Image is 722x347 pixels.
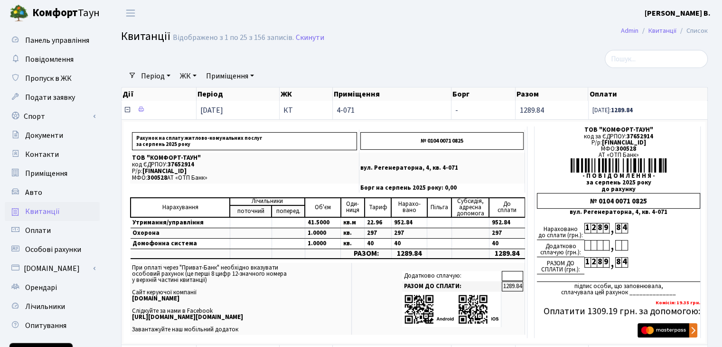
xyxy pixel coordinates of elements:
[537,281,700,296] div: підпис особи, що заповнювала, сплачувала цей рахунок ______________
[621,223,628,233] div: 4
[502,281,523,291] td: 1289.84
[25,301,65,312] span: Лічильники
[621,26,638,36] a: Admin
[341,249,392,259] td: РАЗОМ:
[305,228,340,238] td: 1.0000
[5,221,100,240] a: Оплати
[365,217,392,228] td: 22.96
[537,140,700,146] div: Р/р:
[5,126,100,145] a: Документи
[176,68,200,84] a: ЖК
[451,87,516,101] th: Борг
[588,87,707,101] th: Оплати
[168,160,194,169] span: 37652914
[638,323,697,337] img: Masterpass
[609,257,615,268] div: ,
[537,180,700,186] div: за серпень 2025 року
[121,28,170,45] span: Квитанції
[591,257,597,268] div: 2
[489,217,525,228] td: 952.84
[597,257,603,268] div: 8
[648,26,676,36] a: Квитанції
[402,271,501,281] td: Додатково сплачую:
[173,33,294,42] div: Відображено з 1 по 25 з 156 записів.
[130,263,351,335] td: При оплаті через "Приват-Банк" необхідно вказувати особовий рахунок (це перші 8 цифр 12-значного ...
[32,5,100,21] span: Таун
[131,228,230,238] td: Охорона
[132,155,357,161] p: ТОВ "КОМФОРТ-ТАУН"
[516,87,588,101] th: Разом
[132,175,357,181] p: МФО: АТ «ОТП Банк»
[489,198,525,217] td: До cплати
[25,73,72,84] span: Пропуск в ЖК
[230,198,305,205] td: Лічильники
[603,257,609,268] div: 9
[200,105,223,116] span: [DATE]
[489,228,525,238] td: 297
[25,225,51,236] span: Оплати
[5,107,100,126] a: Спорт
[296,33,324,42] a: Скинути
[455,105,458,116] span: -
[25,35,89,46] span: Панель управління
[283,106,328,114] span: КТ
[537,306,700,317] h5: Оплатити 1309.19 грн. за допомогою:
[32,5,78,20] b: Комфорт
[360,165,524,171] p: вул. Регенераторна, 4, кв. 4-071
[341,238,365,249] td: кв.
[537,152,700,158] div: АТ «ОТП Банк»
[391,217,427,228] td: 952.84
[605,50,708,68] input: Пошук...
[202,68,258,84] a: Приміщення
[615,223,621,233] div: 8
[645,8,711,19] a: [PERSON_NAME] В.
[489,238,525,249] td: 40
[427,198,451,217] td: Пільга
[142,167,187,175] span: [FINANCIAL_ID]
[5,145,100,164] a: Контакти
[122,87,197,101] th: Дії
[537,257,584,274] div: РАЗОМ ДО СПЛАТИ (грн.):
[402,281,501,291] td: РАЗОМ ДО СПЛАТИ:
[9,4,28,23] img: logo.png
[656,299,700,306] b: Комісія: 19.35 грн.
[627,132,653,141] span: 37652914
[360,185,524,191] p: Борг на серпень 2025 року: 0,00
[5,183,100,202] a: Авто
[5,240,100,259] a: Особові рахунки
[391,238,427,249] td: 40
[25,206,60,217] span: Квитанції
[341,198,365,217] td: Оди- ниця
[132,313,243,321] b: [URL][DOMAIN_NAME][DOMAIN_NAME]
[5,69,100,88] a: Пропуск в ЖК
[5,164,100,183] a: Приміщення
[147,173,167,182] span: 300528
[519,105,544,116] span: 1289.84
[537,127,700,133] div: ТОВ "КОМФОРТ-ТАУН"
[132,132,357,150] p: Рахунок на сплату житлово-комунальних послуг за серпень 2025 року
[365,238,392,249] td: 40
[5,259,100,278] a: [DOMAIN_NAME]
[341,217,365,228] td: кв.м
[603,223,609,233] div: 9
[365,198,392,217] td: Тариф
[615,257,621,268] div: 8
[365,228,392,238] td: 297
[131,198,230,217] td: Нарахування
[5,50,100,69] a: Повідомлення
[25,54,74,65] span: Повідомлення
[131,238,230,249] td: Домофонна система
[391,198,427,217] td: Нарахо- вано
[25,187,42,198] span: Авто
[360,132,524,150] p: № 0104 0071 0825
[25,149,59,160] span: Контакти
[537,173,700,179] div: - П О В І Д О М Л Е Н Н Я -
[5,88,100,107] a: Подати заявку
[391,249,427,259] td: 1289.84
[337,106,447,114] span: 4-071
[489,249,525,259] td: 1289.84
[584,257,591,268] div: 1
[602,138,646,147] span: [FINANCIAL_ID]
[621,257,628,268] div: 4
